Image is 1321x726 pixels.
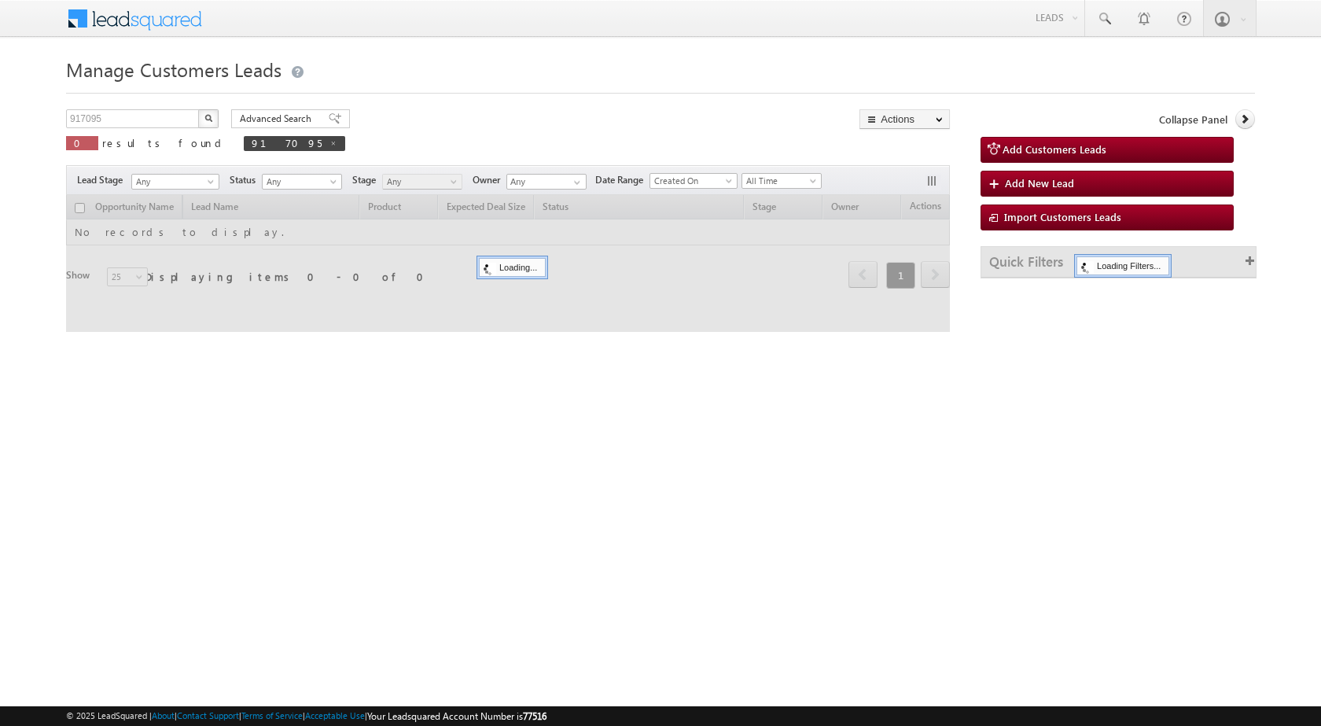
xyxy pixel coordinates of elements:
[1076,256,1169,275] div: Loading Filters...
[859,109,950,129] button: Actions
[383,175,458,189] span: Any
[241,710,303,720] a: Terms of Service
[595,173,649,187] span: Date Range
[473,173,506,187] span: Owner
[204,114,212,122] img: Search
[305,710,365,720] a: Acceptable Use
[741,173,822,189] a: All Time
[152,710,175,720] a: About
[1003,142,1106,156] span: Add Customers Leads
[252,136,322,149] span: 917095
[66,709,546,724] span: © 2025 LeadSquared | | | | |
[77,173,129,187] span: Lead Stage
[131,174,219,190] a: Any
[132,175,214,189] span: Any
[263,175,337,189] span: Any
[523,710,546,722] span: 77516
[1004,210,1121,223] span: Import Customers Leads
[1159,112,1227,127] span: Collapse Panel
[74,136,90,149] span: 0
[66,57,281,82] span: Manage Customers Leads
[382,174,462,190] a: Any
[177,710,239,720] a: Contact Support
[479,258,546,277] div: Loading...
[1005,176,1074,190] span: Add New Lead
[742,174,817,188] span: All Time
[650,174,732,188] span: Created On
[352,173,382,187] span: Stage
[240,112,316,126] span: Advanced Search
[565,175,585,190] a: Show All Items
[506,174,587,190] input: Type to Search
[649,173,738,189] a: Created On
[367,710,546,722] span: Your Leadsquared Account Number is
[230,173,262,187] span: Status
[262,174,342,190] a: Any
[102,136,227,149] span: results found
